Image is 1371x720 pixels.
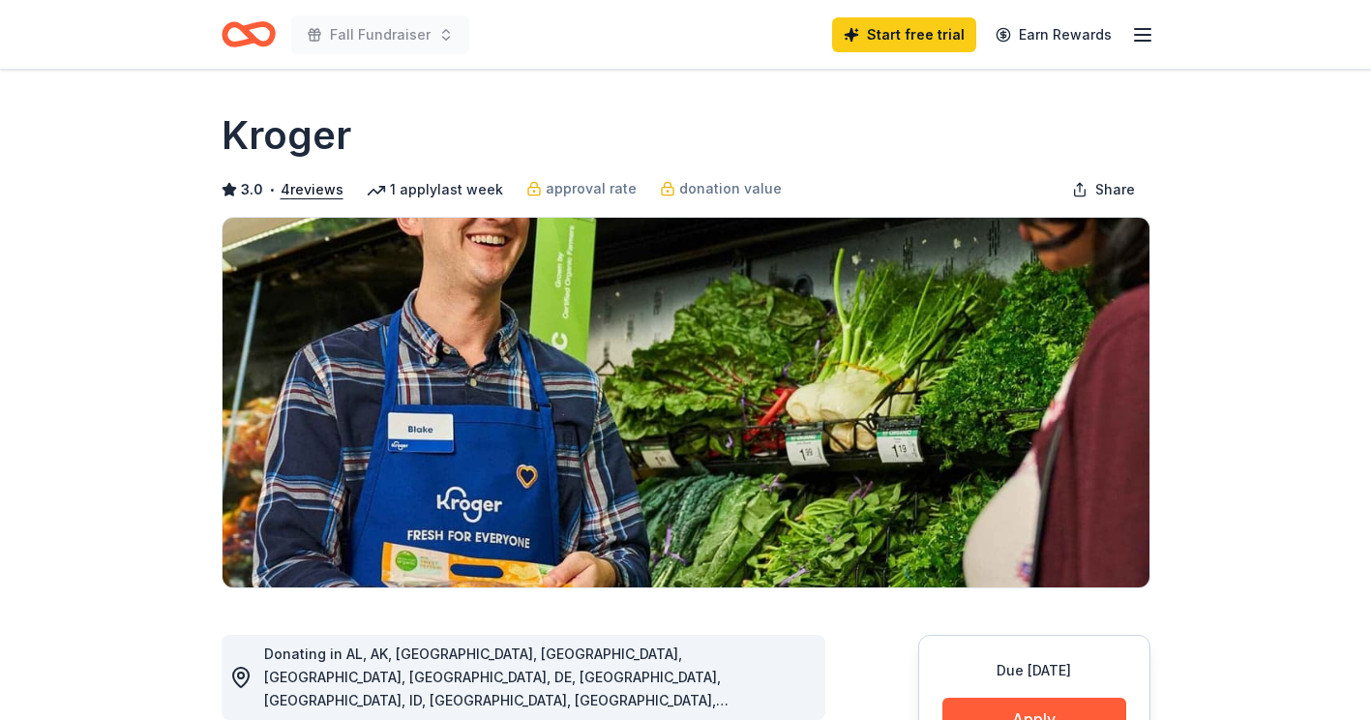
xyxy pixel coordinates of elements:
[223,218,1149,587] img: Image for Kroger
[526,177,637,200] a: approval rate
[832,17,976,52] a: Start free trial
[942,659,1126,682] div: Due [DATE]
[984,17,1123,52] a: Earn Rewards
[330,23,431,46] span: Fall Fundraiser
[679,177,782,200] span: donation value
[546,177,637,200] span: approval rate
[222,108,351,163] h1: Kroger
[291,15,469,54] button: Fall Fundraiser
[241,178,263,201] span: 3.0
[367,178,503,201] div: 1 apply last week
[281,178,343,201] button: 4reviews
[268,182,275,197] span: •
[1095,178,1135,201] span: Share
[222,12,276,57] a: Home
[1057,170,1150,209] button: Share
[660,177,782,200] a: donation value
